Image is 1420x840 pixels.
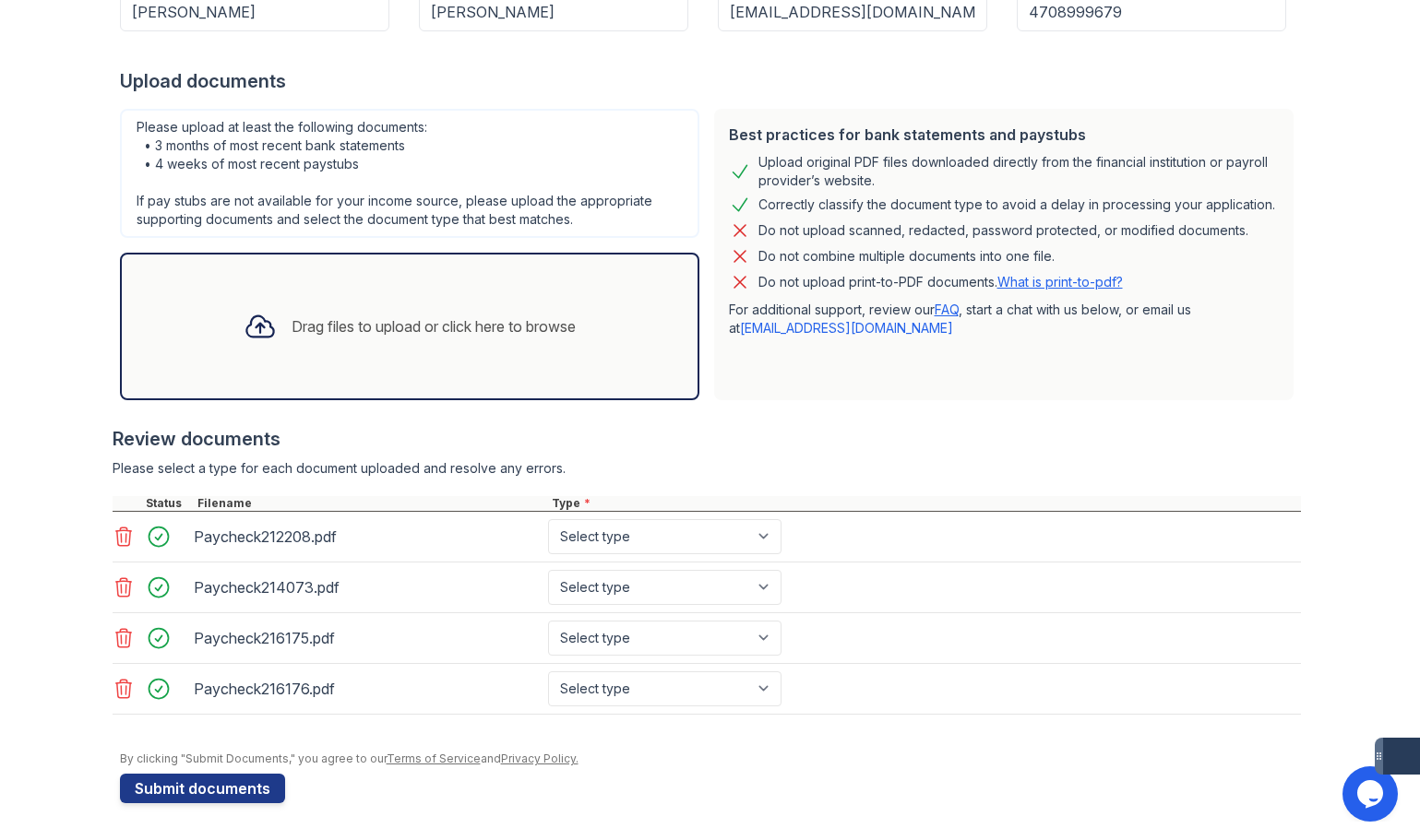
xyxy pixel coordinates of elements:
a: [EMAIL_ADDRESS][DOMAIN_NAME] [740,320,953,336]
a: Privacy Policy. [501,751,579,765]
p: Do not upload print-to-PDF documents. [758,273,1123,291]
a: Terms of Service [387,751,481,765]
div: Paycheck216175.pdf [194,623,541,653]
iframe: chat widget [1342,766,1402,822]
button: Submit documents [120,774,285,803]
div: Status [142,496,194,511]
div: Paycheck212208.pdf [194,522,541,551]
div: Drag files to upload or click here to browse [292,315,576,337]
p: For additional support, review our , start a chat with us below, or email us at [729,301,1279,337]
div: Best practices for bank statements and paystubs [729,124,1279,146]
div: Please upload at least the following documents: • 3 months of most recent bank statements • 4 wee... [120,109,699,238]
div: Review documents [113,426,1301,452]
a: FAQ [935,302,959,317]
div: By clicking "Submit Documents," you agree to our and [120,751,1301,766]
div: Upload original PDF files downloaded directly from the financial institution or payroll provider’... [758,153,1279,190]
div: Do not upload scanned, redacted, password protected, or modified documents. [758,219,1248,242]
a: What is print-to-pdf? [997,274,1123,290]
div: Type [548,496,1301,511]
div: Paycheck216176.pdf [194,674,541,704]
div: Please select a type for each document uploaded and resolve any errors. [113,459,1301,478]
div: Filename [194,496,548,511]
div: Correctly classify the document type to avoid a delay in processing your application. [758,194,1275,216]
div: Upload documents [120,68,1301,94]
div: Do not combine multiple documents into one file. [758,245,1055,267]
div: Paycheck214073.pdf [194,573,541,602]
